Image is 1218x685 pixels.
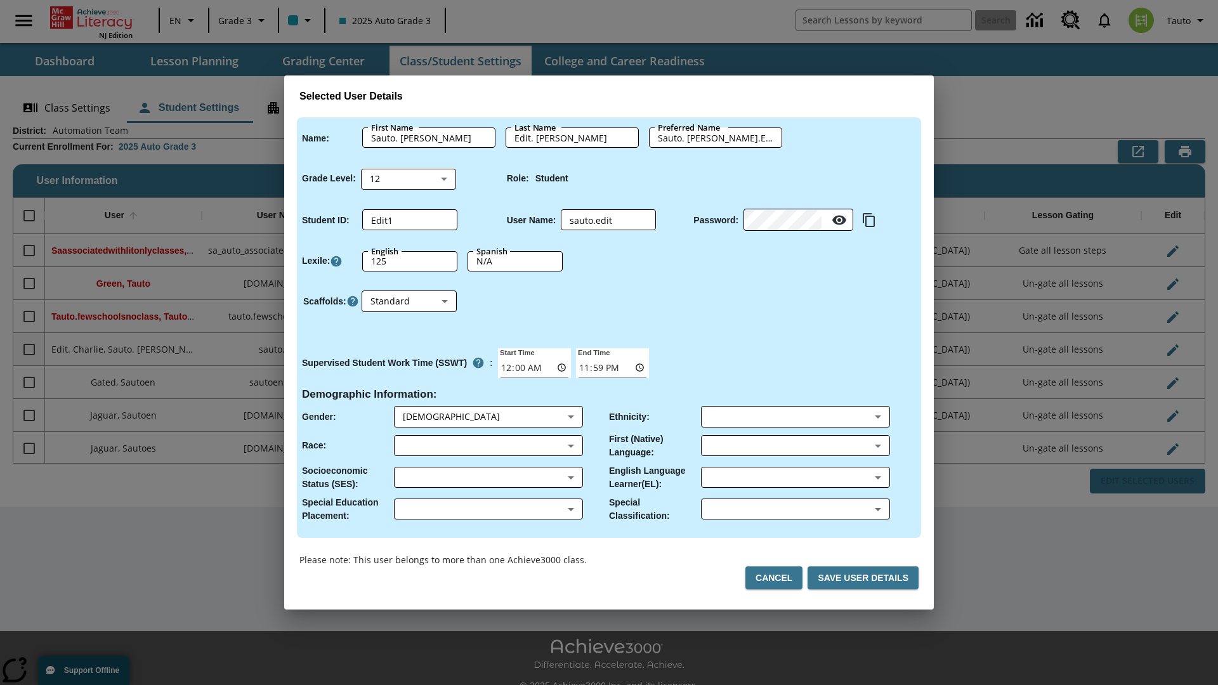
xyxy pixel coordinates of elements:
label: End Time [576,347,610,357]
p: Supervised Student Work Time (SSWT) [302,356,467,370]
button: Click here to know more about Scaffolds [346,295,359,308]
h4: Demographic Information : [302,388,437,401]
p: Gender : [302,410,336,424]
p: Student [535,172,568,185]
p: User Name : [507,214,556,227]
p: Role : [507,172,529,185]
div: 12 [361,168,456,189]
div: Male [403,410,563,423]
a: Click here to know more about Lexiles, Will open in new tab [330,255,343,268]
label: Start Time [498,347,535,357]
button: Copy text to clipboard [858,209,880,231]
p: Please note: This user belongs to more than one Achieve3000 class. [299,553,587,566]
div: : [302,351,493,374]
p: Lexile : [302,254,330,268]
button: Save User Details [808,566,919,590]
p: Grade Level : [302,172,356,185]
div: Student ID [362,210,457,230]
p: Special Classification : [609,496,701,523]
div: Scaffolds [362,291,457,312]
p: Name : [302,132,329,145]
button: Supervised Student Work Time is the timeframe when students can take LevelSet and when lessons ar... [467,351,490,374]
button: Reveal Password [827,207,852,233]
button: Cancel [745,566,802,590]
div: Grade Level [361,168,456,189]
p: Socioeconomic Status (SES) : [302,464,394,491]
h3: Selected User Details [299,91,919,103]
label: Last Name [514,122,556,133]
div: Password [743,210,853,231]
p: Race : [302,439,326,452]
div: User Name [561,210,656,230]
p: Ethnicity : [609,410,650,424]
p: Scaffolds : [303,295,346,308]
div: Standard [362,291,457,312]
label: English [371,245,399,257]
label: Spanish [476,245,507,257]
p: Password : [693,214,738,227]
label: Preferred Name [658,122,720,133]
label: First Name [371,122,414,133]
p: First (Native) Language : [609,433,701,459]
p: English Language Learner(EL) : [609,464,701,491]
p: Student ID : [302,214,350,227]
p: Special Education Placement : [302,496,394,523]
